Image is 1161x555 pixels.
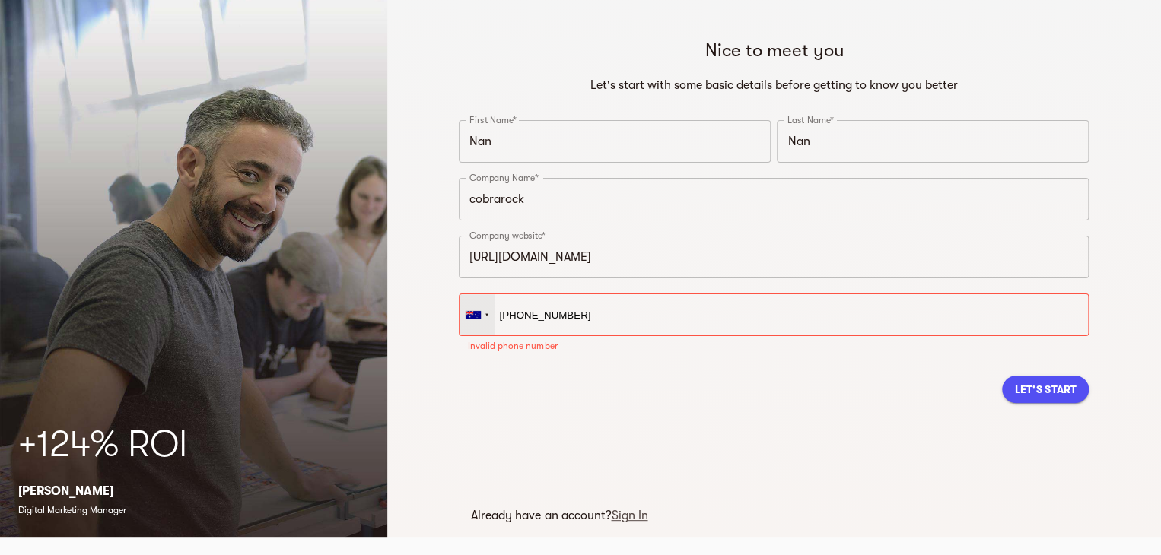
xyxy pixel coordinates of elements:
button: Let's Start [1002,376,1089,403]
input: Phone Number* [459,293,1089,336]
input: e.g. https://www.your-website.com [459,236,1089,278]
input: First Name* [459,120,771,163]
span: Digital Marketing Manager [18,505,126,515]
h2: +124% ROI [18,420,369,469]
div: Australia: +61 [460,294,495,335]
input: Last Name* [777,120,1089,163]
a: Sign In [611,509,647,522]
h5: Nice to meet you [465,38,1083,62]
h6: Let's start with some basic details before getting to know you better [465,75,1083,96]
input: Company Name* [459,178,1089,220]
span: Invalid phone number [468,341,557,351]
p: Already have an account? [471,506,647,525]
p: [PERSON_NAME] [18,482,369,500]
span: Let's Start [1014,380,1077,398]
